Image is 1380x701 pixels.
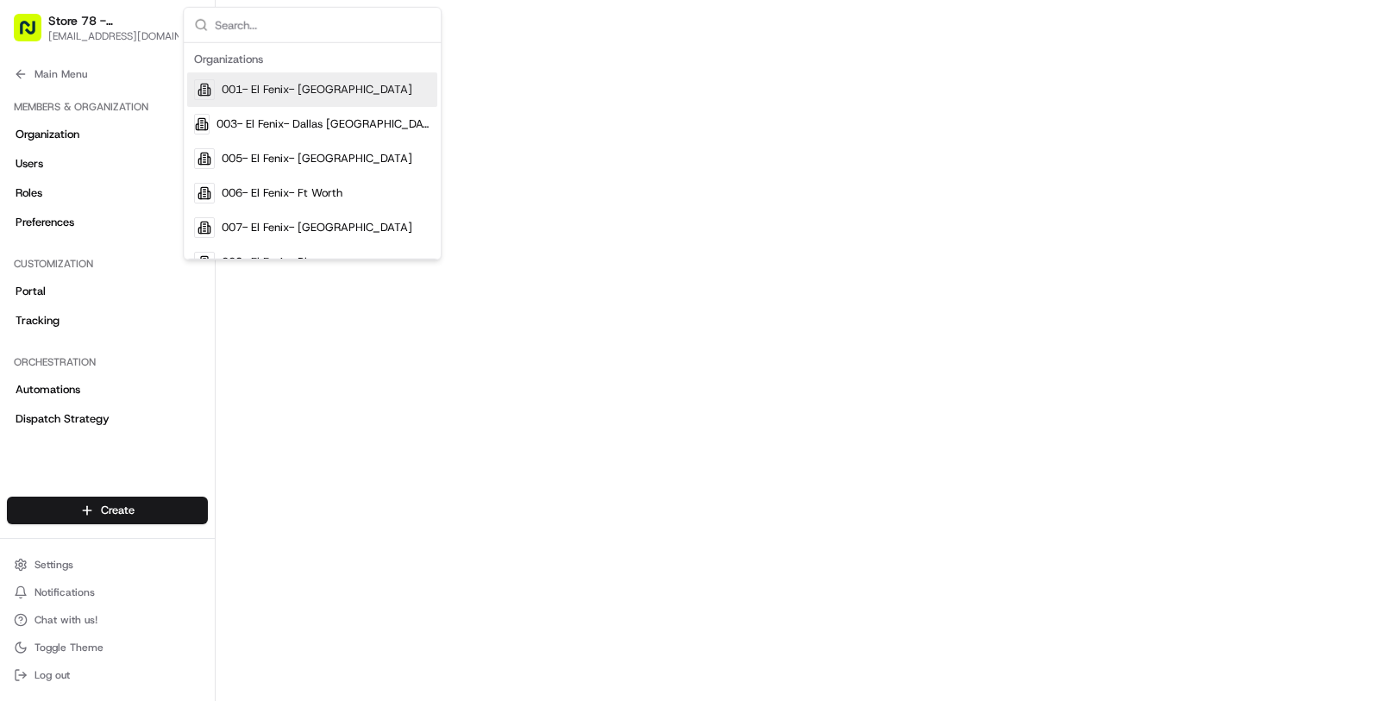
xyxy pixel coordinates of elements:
[222,254,325,270] span: 008- El Fenix- Plano
[7,348,208,376] div: Orchestration
[222,185,342,201] span: 006- El Fenix- Ft Worth
[7,635,208,660] button: Toggle Theme
[184,43,441,260] div: Suggestions
[222,151,412,166] span: 005- El Fenix- [GEOGRAPHIC_DATA]
[16,185,42,201] span: Roles
[7,307,208,335] a: Tracking
[7,150,208,178] a: Users
[7,121,208,148] a: Organization
[187,47,437,72] div: Organizations
[34,641,103,654] span: Toggle Theme
[16,313,60,329] span: Tracking
[7,62,208,86] button: Main Menu
[216,116,430,132] span: 003- El Fenix- Dallas [GEOGRAPHIC_DATA][PERSON_NAME]
[34,585,95,599] span: Notifications
[7,376,208,404] a: Automations
[7,7,179,48] button: Store 78 - [MEDICAL_DATA] ([GEOGRAPHIC_DATA]) (Just Salad)[EMAIL_ADDRESS][DOMAIN_NAME]
[34,613,97,627] span: Chat with us!
[7,278,208,305] a: Portal
[7,405,208,433] a: Dispatch Strategy
[7,553,208,577] button: Settings
[7,435,208,462] a: Optimization Strategy
[34,668,70,682] span: Log out
[48,12,176,29] button: Store 78 - [MEDICAL_DATA] ([GEOGRAPHIC_DATA]) (Just Salad)
[7,179,208,207] a: Roles
[222,82,412,97] span: 001- El Fenix- [GEOGRAPHIC_DATA]
[7,497,208,524] button: Create
[48,29,195,43] button: [EMAIL_ADDRESS][DOMAIN_NAME]
[34,67,87,81] span: Main Menu
[16,441,130,456] span: Optimization Strategy
[7,250,208,278] div: Customization
[101,503,135,518] span: Create
[7,580,208,604] button: Notifications
[16,284,46,299] span: Portal
[7,209,208,236] a: Preferences
[16,382,80,397] span: Automations
[215,8,430,42] input: Search...
[16,156,43,172] span: Users
[34,558,73,572] span: Settings
[222,220,412,235] span: 007- El Fenix- [GEOGRAPHIC_DATA]
[7,608,208,632] button: Chat with us!
[16,411,110,427] span: Dispatch Strategy
[16,215,74,230] span: Preferences
[7,93,208,121] div: Members & Organization
[16,127,79,142] span: Organization
[7,663,208,687] button: Log out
